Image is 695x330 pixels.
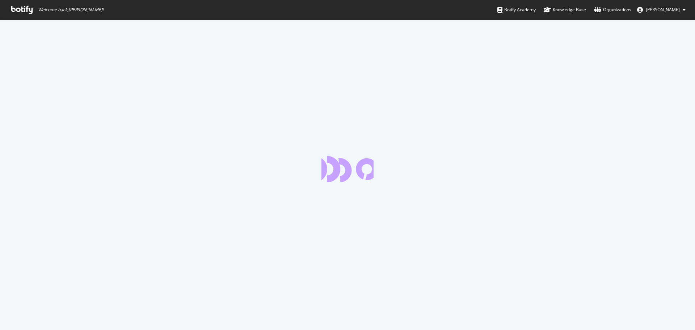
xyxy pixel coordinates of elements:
[646,7,680,13] span: Harry Hji kakou
[497,6,536,13] div: Botify Academy
[594,6,631,13] div: Organizations
[321,156,374,182] div: animation
[38,7,104,13] span: Welcome back, [PERSON_NAME] !
[544,6,586,13] div: Knowledge Base
[631,4,691,16] button: [PERSON_NAME]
